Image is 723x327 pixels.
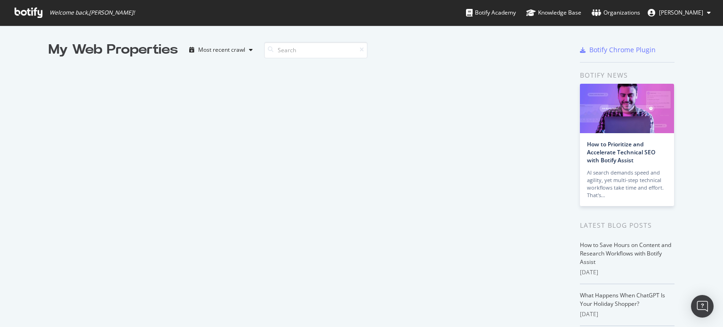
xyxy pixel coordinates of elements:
button: Most recent crawl [185,42,257,57]
input: Search [264,42,368,58]
a: What Happens When ChatGPT Is Your Holiday Shopper? [580,291,665,308]
img: How to Prioritize and Accelerate Technical SEO with Botify Assist [580,84,674,133]
div: Botify news [580,70,675,80]
div: Botify Chrome Plugin [589,45,656,55]
a: Botify Chrome Plugin [580,45,656,55]
div: Latest Blog Posts [580,220,675,231]
div: Most recent crawl [198,47,245,53]
div: Organizations [592,8,640,17]
div: [DATE] [580,268,675,277]
div: Knowledge Base [526,8,581,17]
div: Open Intercom Messenger [691,295,714,318]
span: Mathieu Chapon [659,8,703,16]
div: Botify Academy [466,8,516,17]
div: AI search demands speed and agility, yet multi-step technical workflows take time and effort. Tha... [587,169,667,199]
div: My Web Properties [48,40,178,59]
a: How to Prioritize and Accelerate Technical SEO with Botify Assist [587,140,655,164]
span: Welcome back, [PERSON_NAME] ! [49,9,135,16]
div: [DATE] [580,310,675,319]
button: [PERSON_NAME] [640,5,718,20]
a: How to Save Hours on Content and Research Workflows with Botify Assist [580,241,671,266]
